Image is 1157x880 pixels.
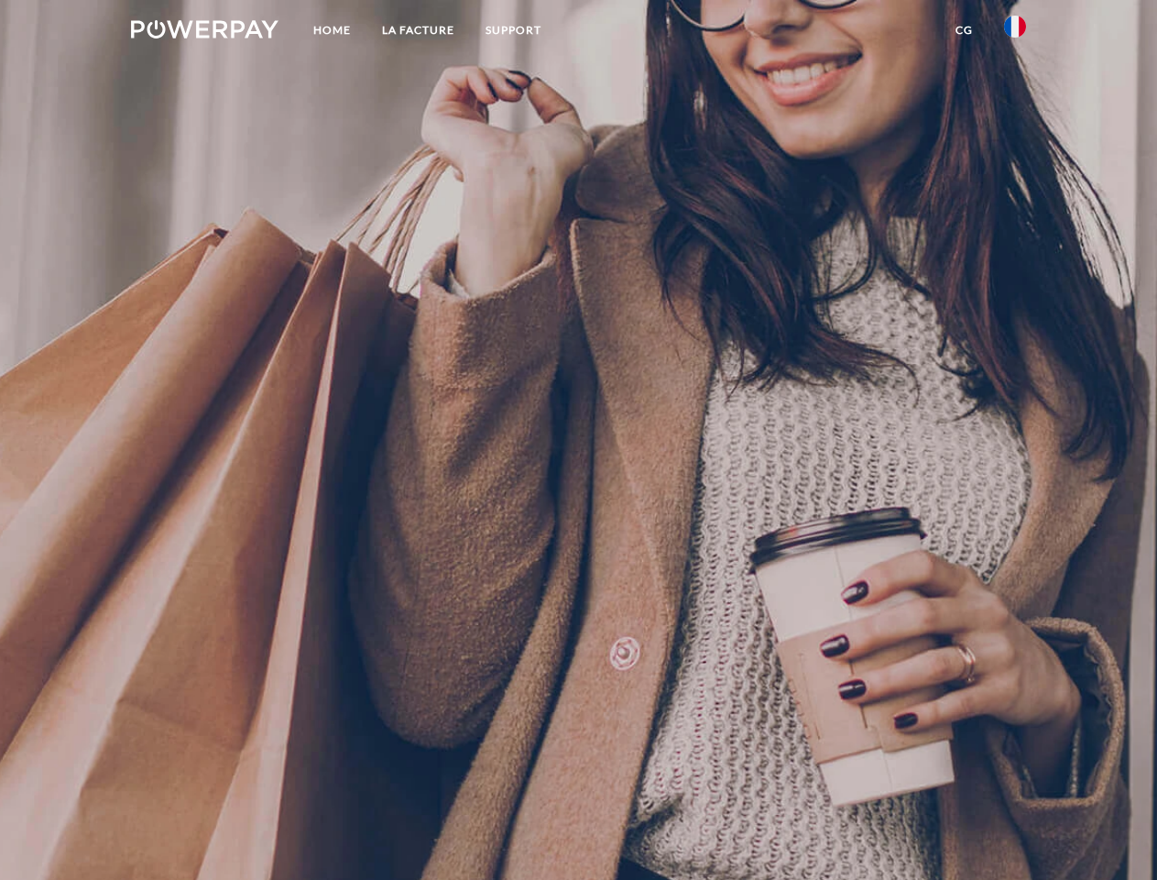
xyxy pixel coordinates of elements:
[470,14,557,47] a: Support
[940,14,988,47] a: CG
[298,14,366,47] a: Home
[366,14,470,47] a: LA FACTURE
[131,20,278,38] img: logo-powerpay-white.svg
[1004,16,1026,38] img: fr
